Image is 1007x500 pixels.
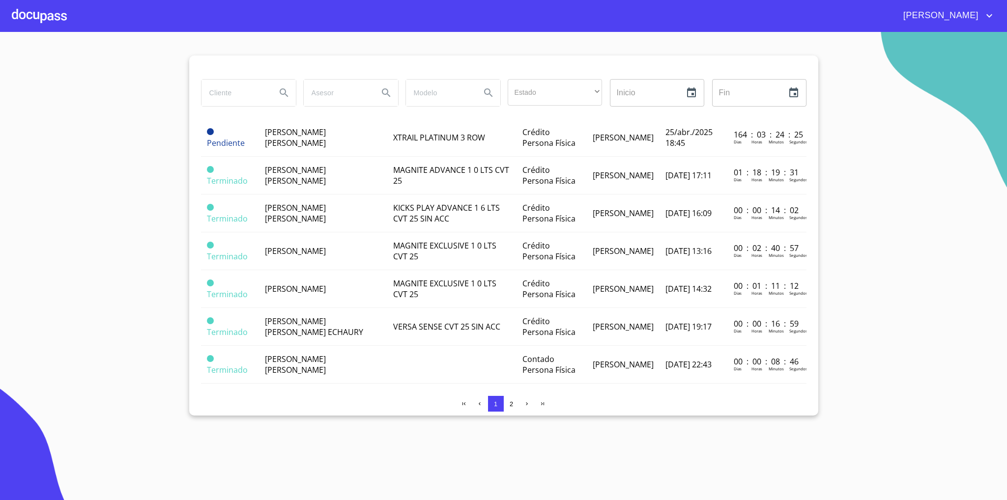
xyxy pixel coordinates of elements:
[769,139,784,144] p: Minutos
[393,278,496,300] span: MAGNITE EXCLUSIVE 1 0 LTS CVT 25
[789,328,807,333] p: Segundos
[272,81,296,105] button: Search
[593,321,654,332] span: [PERSON_NAME]
[769,290,784,296] p: Minutos
[769,366,784,371] p: Minutos
[593,170,654,181] span: [PERSON_NAME]
[207,279,214,286] span: Terminado
[201,80,268,106] input: search
[665,127,713,148] span: 25/abr./2025 18:45
[374,81,398,105] button: Search
[751,139,762,144] p: Horas
[207,317,214,324] span: Terminado
[522,316,575,337] span: Crédito Persona Física
[207,128,214,135] span: Pendiente
[665,170,712,181] span: [DATE] 17:11
[207,242,214,249] span: Terminado
[734,280,800,291] p: 00 : 01 : 11 : 12
[665,321,712,332] span: [DATE] 19:17
[207,251,248,262] span: Terminado
[593,132,654,143] span: [PERSON_NAME]
[769,328,784,333] p: Minutos
[522,240,575,262] span: Crédito Persona Física
[508,79,602,106] div: ​
[734,167,800,178] p: 01 : 18 : 19 : 31
[734,243,800,253] p: 00 : 02 : 40 : 57
[593,283,654,294] span: [PERSON_NAME]
[789,252,807,258] p: Segundos
[734,328,742,333] p: Dias
[406,80,473,106] input: search
[751,366,762,371] p: Horas
[522,278,575,300] span: Crédito Persona Física
[207,213,248,224] span: Terminado
[734,318,800,329] p: 00 : 00 : 16 : 59
[494,400,497,408] span: 1
[265,283,326,294] span: [PERSON_NAME]
[751,252,762,258] p: Horas
[207,175,248,186] span: Terminado
[789,177,807,182] p: Segundos
[207,166,214,173] span: Terminado
[510,400,513,408] span: 2
[665,283,712,294] span: [DATE] 14:32
[769,215,784,220] p: Minutos
[734,252,742,258] p: Dias
[896,8,995,24] button: account of current user
[393,202,500,224] span: KICKS PLAY ADVANCE 1 6 LTS CVT 25 SIN ACC
[734,215,742,220] p: Dias
[207,138,245,148] span: Pendiente
[769,177,784,182] p: Minutos
[665,246,712,256] span: [DATE] 13:16
[593,359,654,370] span: [PERSON_NAME]
[734,366,742,371] p: Dias
[207,355,214,362] span: Terminado
[769,252,784,258] p: Minutos
[265,165,326,186] span: [PERSON_NAME] [PERSON_NAME]
[393,165,509,186] span: MAGNITE ADVANCE 1 0 LTS CVT 25
[751,215,762,220] p: Horas
[265,354,326,375] span: [PERSON_NAME] [PERSON_NAME]
[522,127,575,148] span: Crédito Persona Física
[488,396,504,412] button: 1
[789,215,807,220] p: Segundos
[665,208,712,219] span: [DATE] 16:09
[734,139,742,144] p: Dias
[207,289,248,300] span: Terminado
[751,290,762,296] p: Horas
[751,177,762,182] p: Horas
[265,202,326,224] span: [PERSON_NAME] [PERSON_NAME]
[522,202,575,224] span: Crédito Persona Física
[265,316,363,337] span: [PERSON_NAME] [PERSON_NAME] ECHAURY
[593,208,654,219] span: [PERSON_NAME]
[207,364,248,375] span: Terminado
[665,359,712,370] span: [DATE] 22:43
[504,396,519,412] button: 2
[265,246,326,256] span: [PERSON_NAME]
[265,127,326,148] span: [PERSON_NAME] [PERSON_NAME]
[734,177,742,182] p: Dias
[896,8,983,24] span: [PERSON_NAME]
[522,165,575,186] span: Crédito Persona Física
[751,328,762,333] p: Horas
[207,204,214,211] span: Terminado
[522,354,575,375] span: Contado Persona Física
[789,290,807,296] p: Segundos
[477,81,500,105] button: Search
[734,356,800,367] p: 00 : 00 : 08 : 46
[207,327,248,337] span: Terminado
[734,129,800,140] p: 164 : 03 : 24 : 25
[304,80,371,106] input: search
[393,132,485,143] span: XTRAIL PLATINUM 3 ROW
[734,290,742,296] p: Dias
[789,139,807,144] p: Segundos
[789,366,807,371] p: Segundos
[593,246,654,256] span: [PERSON_NAME]
[734,205,800,216] p: 00 : 00 : 14 : 02
[393,321,500,332] span: VERSA SENSE CVT 25 SIN ACC
[393,240,496,262] span: MAGNITE EXCLUSIVE 1 0 LTS CVT 25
